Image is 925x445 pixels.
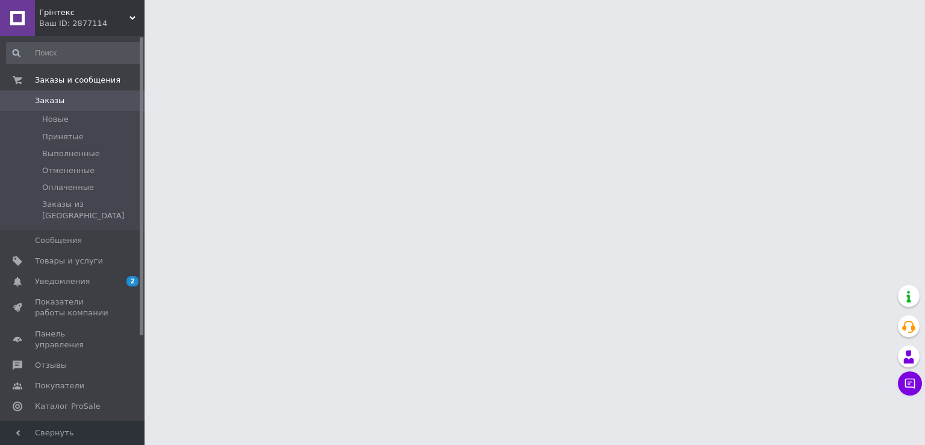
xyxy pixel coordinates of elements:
span: Грінтекс [39,7,129,18]
span: Покупатели [35,380,84,391]
span: Заказы и сообщения [35,75,120,86]
span: Отмененные [42,165,95,176]
span: Сообщения [35,235,82,246]
span: Заказы из [GEOGRAPHIC_DATA] [42,199,141,221]
span: Показатели работы компании [35,297,111,318]
span: Принятые [42,131,84,142]
span: Отзывы [35,360,67,371]
span: Каталог ProSale [35,401,100,412]
span: Выполненные [42,148,100,159]
div: Ваш ID: 2877114 [39,18,145,29]
span: 2 [126,276,139,286]
span: Товары и услуги [35,256,103,267]
span: Оплаченные [42,182,94,193]
span: Заказы [35,95,64,106]
button: Чат с покупателем [898,371,922,396]
span: Уведомления [35,276,90,287]
span: Новые [42,114,69,125]
input: Поиск [6,42,142,64]
span: Панель управления [35,329,111,350]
